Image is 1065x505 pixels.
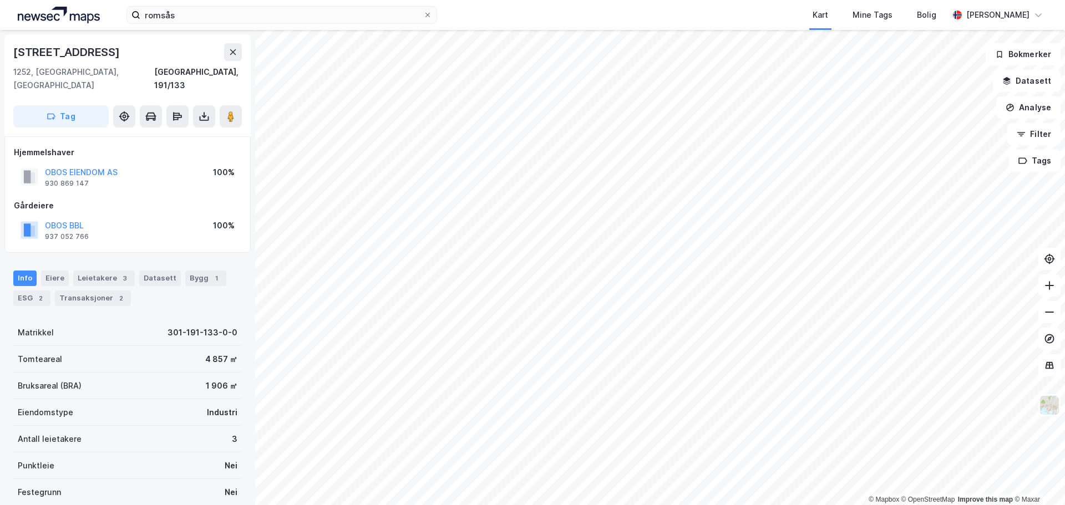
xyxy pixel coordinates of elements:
[139,271,181,286] div: Datasett
[958,496,1013,503] a: Improve this map
[18,326,54,339] div: Matrikkel
[205,353,237,366] div: 4 857 ㎡
[18,353,62,366] div: Tomteareal
[14,146,241,159] div: Hjemmelshaver
[45,232,89,241] div: 937 052 766
[168,326,237,339] div: 301-191-133-0-0
[185,271,226,286] div: Bygg
[154,65,242,92] div: [GEOGRAPHIC_DATA], 191/133
[140,7,423,23] input: Søk på adresse, matrikkel, gårdeiere, leietakere eller personer
[1009,150,1061,172] button: Tags
[13,271,37,286] div: Info
[986,43,1061,65] button: Bokmerker
[41,271,69,286] div: Eiere
[18,459,54,472] div: Punktleie
[18,432,82,446] div: Antall leietakere
[207,406,237,419] div: Industri
[966,8,1029,22] div: [PERSON_NAME]
[18,7,100,23] img: logo.a4113a55bc3d86da70a041830d287a7e.svg
[119,273,130,284] div: 3
[13,290,50,306] div: ESG
[853,8,892,22] div: Mine Tags
[45,179,89,188] div: 930 869 147
[901,496,955,503] a: OpenStreetMap
[232,432,237,446] div: 3
[211,273,222,284] div: 1
[14,199,241,212] div: Gårdeiere
[13,65,154,92] div: 1252, [GEOGRAPHIC_DATA], [GEOGRAPHIC_DATA]
[1039,395,1060,416] img: Z
[18,406,73,419] div: Eiendomstype
[1007,123,1061,145] button: Filter
[996,96,1061,119] button: Analyse
[869,496,899,503] a: Mapbox
[35,293,46,304] div: 2
[213,219,235,232] div: 100%
[1010,452,1065,505] iframe: Chat Widget
[13,43,122,61] div: [STREET_ADDRESS]
[73,271,135,286] div: Leietakere
[115,293,126,304] div: 2
[213,166,235,179] div: 100%
[55,290,131,306] div: Transaksjoner
[206,379,237,392] div: 1 906 ㎡
[225,459,237,472] div: Nei
[993,70,1061,92] button: Datasett
[225,486,237,499] div: Nei
[13,105,109,127] button: Tag
[18,379,82,392] div: Bruksareal (BRA)
[917,8,936,22] div: Bolig
[18,486,61,499] div: Festegrunn
[813,8,828,22] div: Kart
